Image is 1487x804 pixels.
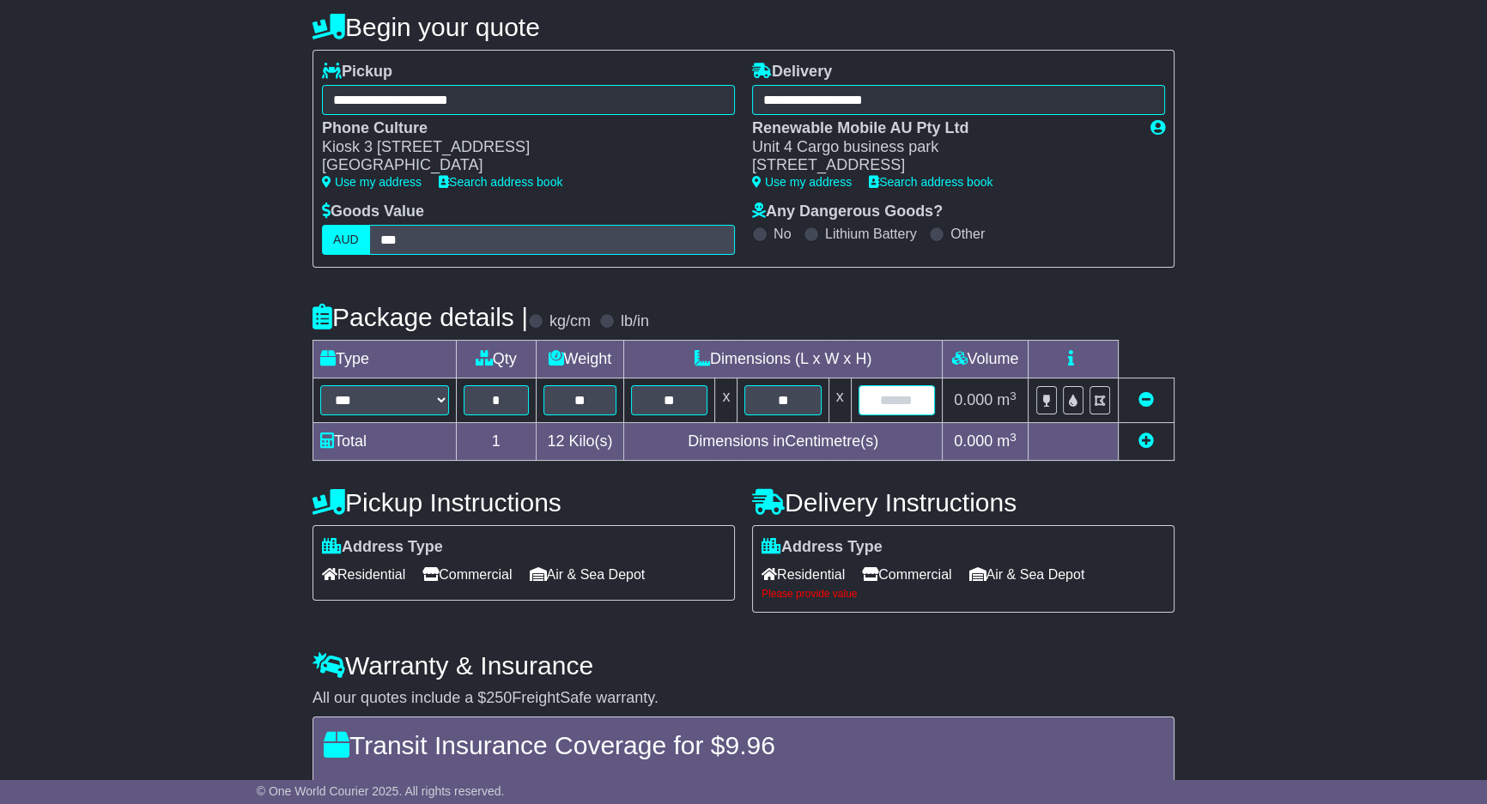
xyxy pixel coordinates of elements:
div: [STREET_ADDRESS] [752,156,1133,175]
div: Kiosk 3 [STREET_ADDRESS] [322,138,718,157]
td: Volume [942,341,1028,378]
td: Type [313,341,457,378]
label: Any Dangerous Goods? [752,203,943,221]
label: Address Type [762,538,883,557]
h4: Warranty & Insurance [313,651,1174,680]
span: Air & Sea Depot [530,561,646,588]
td: Dimensions in Centimetre(s) [624,423,943,461]
td: 1 [457,423,537,461]
td: Qty [457,341,537,378]
div: Phone Culture [322,119,718,138]
a: Search address book [869,175,992,189]
div: Please provide value [762,588,1165,600]
h4: Transit Insurance Coverage for $ [324,731,1163,759]
span: m [997,432,1017,450]
td: Weight [536,341,624,378]
span: Residential [762,561,845,588]
sup: 3 [1010,431,1017,444]
label: AUD [322,225,370,255]
td: x [828,378,851,423]
div: All our quotes include a $ FreightSafe warranty. [313,689,1174,708]
span: 9.96 [725,731,774,759]
td: Kilo(s) [536,423,624,461]
td: Dimensions (L x W x H) [624,341,943,378]
sup: 3 [1010,390,1017,402]
label: Pickup [322,63,392,82]
span: 0.000 [954,432,992,450]
label: Delivery [752,63,832,82]
span: Commercial [422,561,512,588]
h4: Delivery Instructions [752,488,1174,517]
span: m [997,391,1017,408]
label: No [774,226,791,242]
h4: Package details | [313,303,528,331]
label: Address Type [322,538,443,557]
h4: Begin your quote [313,13,1174,41]
label: kg/cm [549,312,591,331]
label: Lithium Battery [825,226,917,242]
span: Residential [322,561,405,588]
a: Use my address [322,175,422,189]
div: Unit 4 Cargo business park [752,138,1133,157]
a: Search address book [439,175,562,189]
label: Goods Value [322,203,424,221]
a: Add new item [1138,432,1154,450]
label: lb/in [621,312,649,331]
a: Use my address [752,175,852,189]
span: Commercial [862,561,951,588]
td: Total [313,423,457,461]
td: x [715,378,737,423]
span: 250 [486,689,512,706]
a: Remove this item [1138,391,1154,408]
span: © One World Courier 2025. All rights reserved. [257,784,505,798]
span: 0.000 [954,391,992,408]
h4: Pickup Instructions [313,488,735,517]
span: Air & Sea Depot [969,561,1085,588]
span: 12 [547,432,564,450]
div: Renewable Mobile AU Pty Ltd [752,119,1133,138]
label: Other [950,226,985,242]
div: [GEOGRAPHIC_DATA] [322,156,718,175]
